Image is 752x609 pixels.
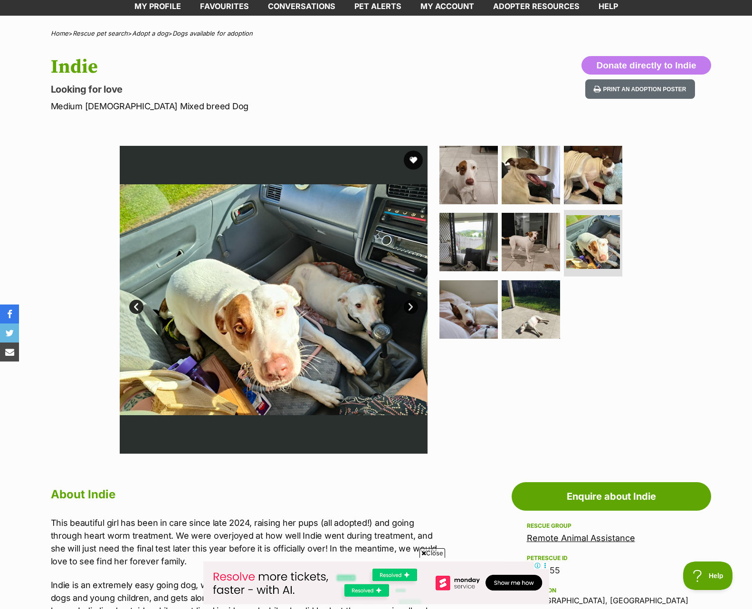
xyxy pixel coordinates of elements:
[527,522,696,530] div: Rescue group
[527,533,635,543] a: Remote Animal Assistance
[502,280,560,339] img: Photo of Indie
[566,215,620,269] img: Photo of Indie
[585,79,695,99] button: Print an adoption poster
[51,484,443,505] h2: About Indie
[120,146,428,454] img: Photo of Indie
[564,146,622,204] img: Photo of Indie
[527,564,696,577] div: 1081455
[581,56,711,75] button: Donate directly to Indie
[51,516,443,568] p: This beautiful girl has been in care since late 2024, raising her pups (all adopted!) and going t...
[512,482,711,511] a: Enquire about Indie
[404,151,423,170] button: favourite
[527,587,696,594] div: Location
[172,29,253,37] a: Dogs available for adoption
[527,585,696,605] div: [GEOGRAPHIC_DATA], [GEOGRAPHIC_DATA]
[439,213,498,271] img: Photo of Indie
[439,146,498,204] img: Photo of Indie
[502,146,560,204] img: Photo of Indie
[51,83,453,96] p: Looking for love
[73,29,128,37] a: Rescue pet search
[527,554,696,562] div: PetRescue ID
[132,29,168,37] a: Adopt a dog
[51,100,453,113] p: Medium [DEMOGRAPHIC_DATA] Mixed breed Dog
[203,561,549,604] iframe: Advertisement
[51,29,68,37] a: Home
[502,213,560,271] img: Photo of Indie
[419,548,445,558] span: Close
[51,56,453,78] h1: Indie
[27,30,725,37] div: > > >
[683,561,733,590] iframe: Help Scout Beacon - Open
[439,280,498,339] img: Photo of Indie
[129,300,143,314] a: Prev
[404,300,418,314] a: Next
